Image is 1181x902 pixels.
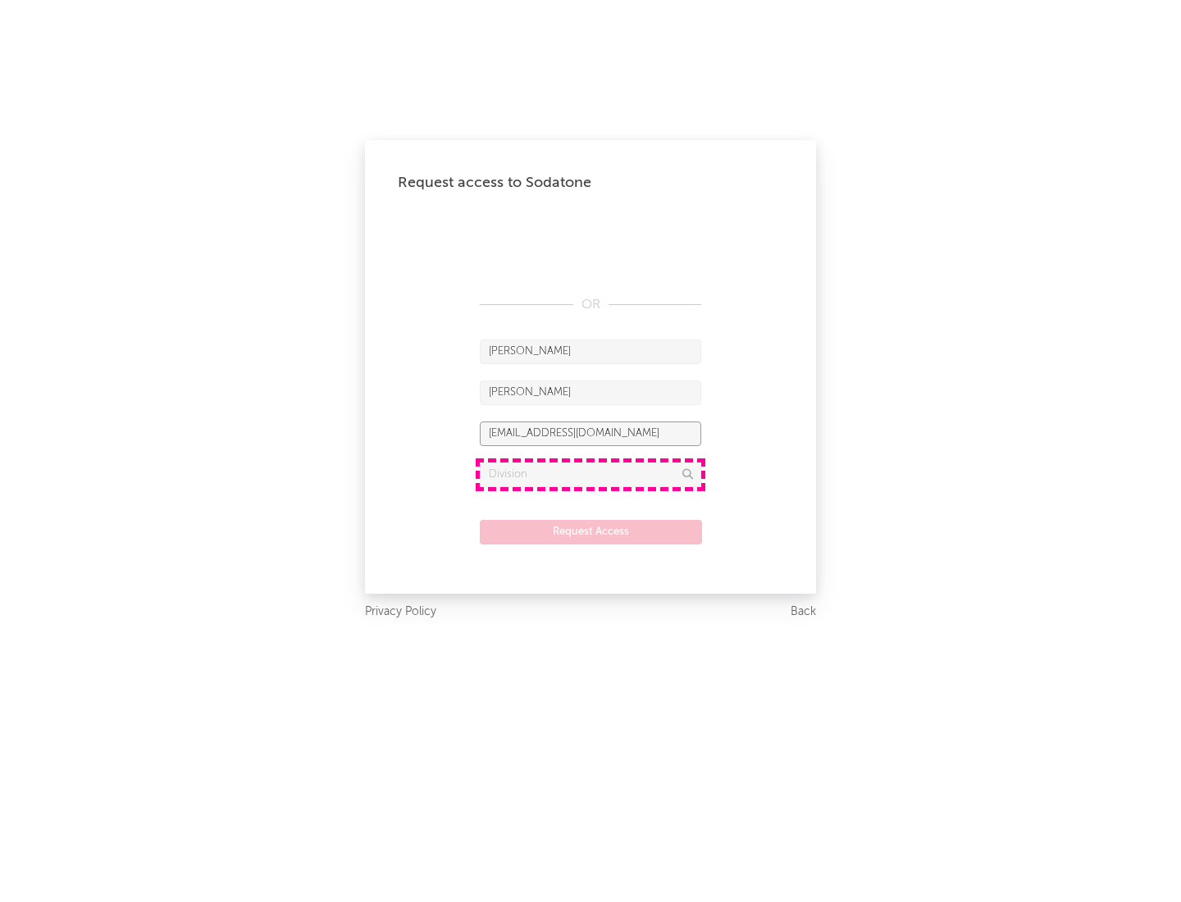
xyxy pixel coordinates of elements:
[791,602,816,622] a: Back
[480,520,702,544] button: Request Access
[480,462,701,487] input: Division
[480,295,701,315] div: OR
[365,602,436,622] a: Privacy Policy
[480,339,701,364] input: First Name
[398,173,783,193] div: Request access to Sodatone
[480,421,701,446] input: Email
[480,380,701,405] input: Last Name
